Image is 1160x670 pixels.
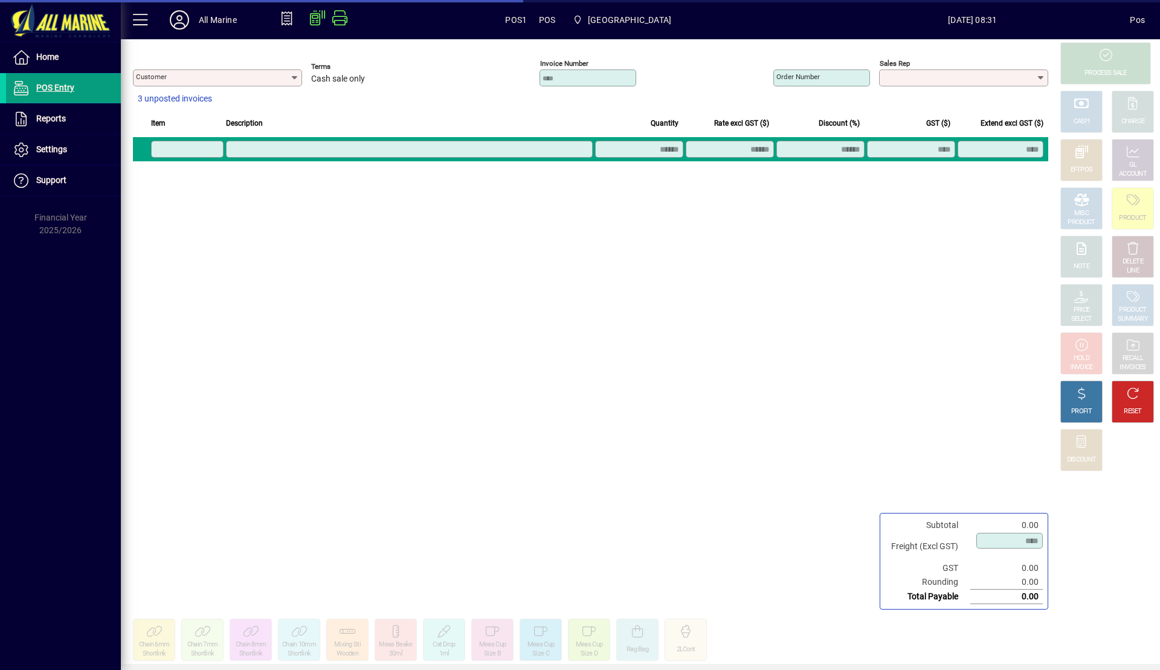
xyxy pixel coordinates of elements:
[133,88,217,110] button: 3 unposted invoices
[160,9,199,31] button: Profile
[1124,407,1142,416] div: RESET
[1071,407,1092,416] div: PROFIT
[199,10,237,30] div: All Marine
[540,59,588,68] mat-label: Invoice number
[885,590,970,604] td: Total Payable
[970,590,1043,604] td: 0.00
[581,649,598,659] div: Size D
[970,575,1043,590] td: 0.00
[36,83,74,92] span: POS Entry
[6,166,121,196] a: Support
[588,10,671,30] span: [GEOGRAPHIC_DATA]
[1084,69,1127,78] div: PROCESS SALE
[714,117,769,130] span: Rate excl GST ($)
[1074,117,1089,126] div: CASH
[532,649,549,659] div: Size C
[527,640,554,649] div: Meas Cup
[226,117,263,130] span: Description
[539,10,556,30] span: POS
[1119,170,1147,179] div: ACCOUNT
[311,74,365,84] span: Cash sale only
[1123,354,1144,363] div: RECALL
[138,92,212,105] span: 3 unposted invoices
[568,9,676,31] span: Port Road
[970,561,1043,575] td: 0.00
[885,575,970,590] td: Rounding
[151,117,166,130] span: Item
[651,117,678,130] span: Quantity
[880,59,910,68] mat-label: Sales rep
[484,649,501,659] div: Size B
[1067,456,1096,465] div: DISCOUNT
[136,72,167,81] mat-label: Customer
[311,63,384,71] span: Terms
[1130,10,1145,30] div: Pos
[1071,166,1093,175] div: EFTPOS
[139,640,170,649] div: Chain 6mm
[970,518,1043,532] td: 0.00
[776,72,820,81] mat-label: Order number
[6,135,121,165] a: Settings
[282,640,316,649] div: Chain 10mm
[885,518,970,532] td: Subtotal
[433,640,455,649] div: Cat Drop
[1068,218,1095,227] div: PRODUCT
[885,561,970,575] td: GST
[505,10,527,30] span: POS1
[677,645,695,654] div: 2LCont
[36,175,66,185] span: Support
[1120,363,1145,372] div: INVOICES
[439,649,449,659] div: 1ml
[1071,315,1092,324] div: SELECT
[191,649,214,659] div: Shortlink
[6,104,121,134] a: Reports
[1127,266,1139,275] div: LINE
[815,10,1130,30] span: [DATE] 08:31
[479,640,506,649] div: Meas Cup
[379,640,412,649] div: Meas Beake
[236,640,266,649] div: Chain 8mm
[926,117,950,130] span: GST ($)
[819,117,860,130] span: Discount (%)
[1074,209,1089,218] div: MISC
[1074,306,1090,315] div: PRICE
[389,649,402,659] div: 30ml
[1123,257,1143,266] div: DELETE
[981,117,1043,130] span: Extend excl GST ($)
[885,532,970,561] td: Freight (Excl GST)
[36,114,66,123] span: Reports
[627,645,648,654] div: Rag Bag
[1129,161,1137,170] div: GL
[36,52,59,62] span: Home
[337,649,358,659] div: Wooden
[36,144,67,154] span: Settings
[1074,354,1089,363] div: HOLD
[288,649,311,659] div: Shortlink
[576,640,602,649] div: Meas Cup
[187,640,218,649] div: Chain 7mm
[239,649,263,659] div: Shortlink
[1118,315,1148,324] div: SUMMARY
[143,649,166,659] div: Shortlink
[1070,363,1092,372] div: INVOICE
[1121,117,1145,126] div: CHARGE
[1074,262,1089,271] div: NOTE
[6,42,121,72] a: Home
[1119,214,1146,223] div: PRODUCT
[334,640,361,649] div: Mixing Sti
[1119,306,1146,315] div: PRODUCT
